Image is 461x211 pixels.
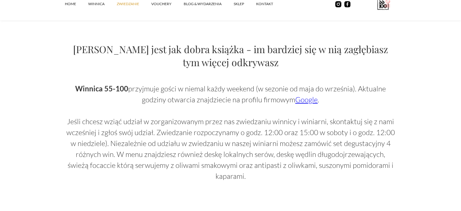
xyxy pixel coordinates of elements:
strong: Winnica 55-100 [75,84,128,93]
h2: [PERSON_NAME] jest jak dobra książka - im bardziej się w nią zagłębiasz tym więcej odkrywasz [65,43,396,69]
p: przyjmuje gości w niemal każdy weekend (w sezonie od maja do września). Aktualne godziny otwarcia... [65,83,396,182]
a: Google [295,95,318,104]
